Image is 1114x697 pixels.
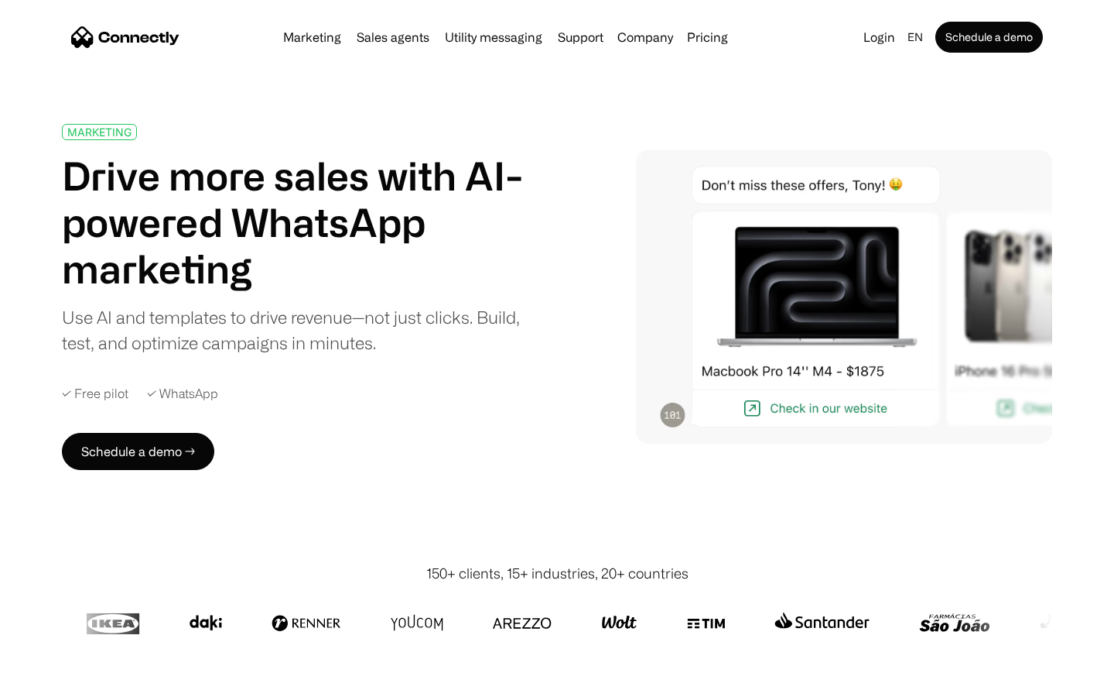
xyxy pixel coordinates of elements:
[15,668,93,692] aside: Language selected: English
[277,31,347,43] a: Marketing
[439,31,548,43] a: Utility messaging
[31,670,93,692] ul: Language list
[350,31,436,43] a: Sales agents
[857,26,901,48] a: Login
[426,563,689,584] div: 150+ clients, 15+ industries, 20+ countries
[67,126,132,138] div: MARKETING
[935,22,1043,53] a: Schedule a demo
[62,304,540,355] div: Use AI and templates to drive revenue—not just clicks. Build, test, and optimize campaigns in min...
[62,153,540,292] h1: Drive more sales with AI-powered WhatsApp marketing
[907,26,923,48] div: en
[617,26,673,48] div: Company
[147,386,218,401] div: ✓ WhatsApp
[62,386,128,401] div: ✓ Free pilot
[62,433,214,470] a: Schedule a demo →
[681,31,734,43] a: Pricing
[552,31,610,43] a: Support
